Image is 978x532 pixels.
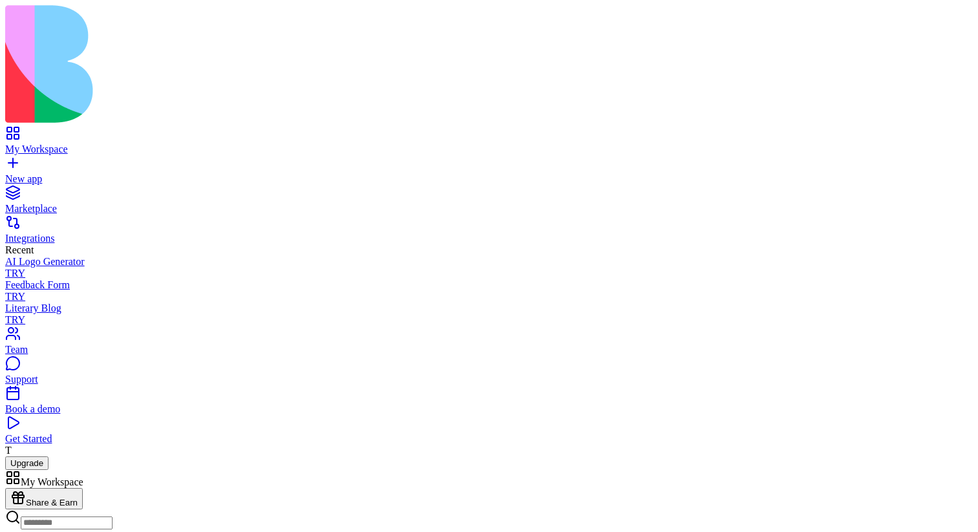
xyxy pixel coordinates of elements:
[5,303,973,314] div: Literary Blog
[5,403,973,415] div: Book a demo
[5,291,973,303] div: TRY
[5,162,973,185] a: New app
[5,256,973,268] div: AI Logo Generator
[5,433,973,445] div: Get Started
[21,476,83,487] span: My Workspace
[5,314,973,326] div: TRY
[5,457,49,468] a: Upgrade
[5,344,973,356] div: Team
[5,173,973,185] div: New app
[5,256,973,279] a: AI Logo GeneratorTRY
[5,392,973,415] a: Book a demo
[5,332,973,356] a: Team
[5,233,973,244] div: Integrations
[5,5,525,123] img: logo
[5,445,12,456] span: T
[5,144,973,155] div: My Workspace
[5,488,83,509] button: Share & Earn
[5,191,973,215] a: Marketplace
[5,421,973,445] a: Get Started
[5,132,973,155] a: My Workspace
[5,203,973,215] div: Marketplace
[5,268,973,279] div: TRY
[5,362,973,385] a: Support
[5,374,973,385] div: Support
[5,244,34,255] span: Recent
[5,221,973,244] a: Integrations
[5,279,973,303] a: Feedback FormTRY
[5,303,973,326] a: Literary BlogTRY
[5,456,49,470] button: Upgrade
[5,279,973,291] div: Feedback Form
[26,498,78,507] span: Share & Earn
